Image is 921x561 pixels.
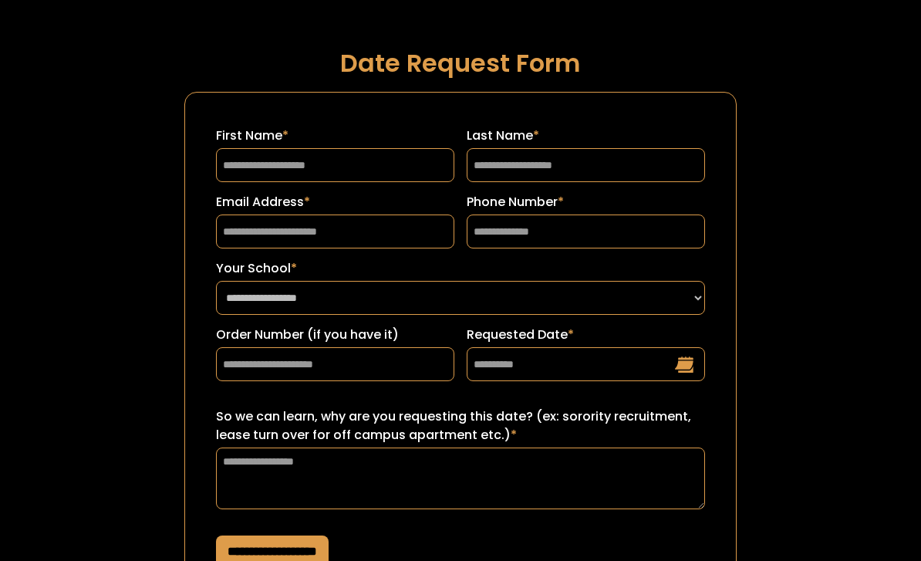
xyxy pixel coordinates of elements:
[467,193,705,211] label: Phone Number
[184,49,737,76] h1: Date Request Form
[467,127,705,145] label: Last Name
[216,127,454,145] label: First Name
[216,193,454,211] label: Email Address
[216,407,705,444] label: So we can learn, why are you requesting this date? (ex: sorority recruitment, lease turn over for...
[467,326,705,344] label: Requested Date
[216,326,454,344] label: Order Number (if you have it)
[216,259,705,278] label: Your School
